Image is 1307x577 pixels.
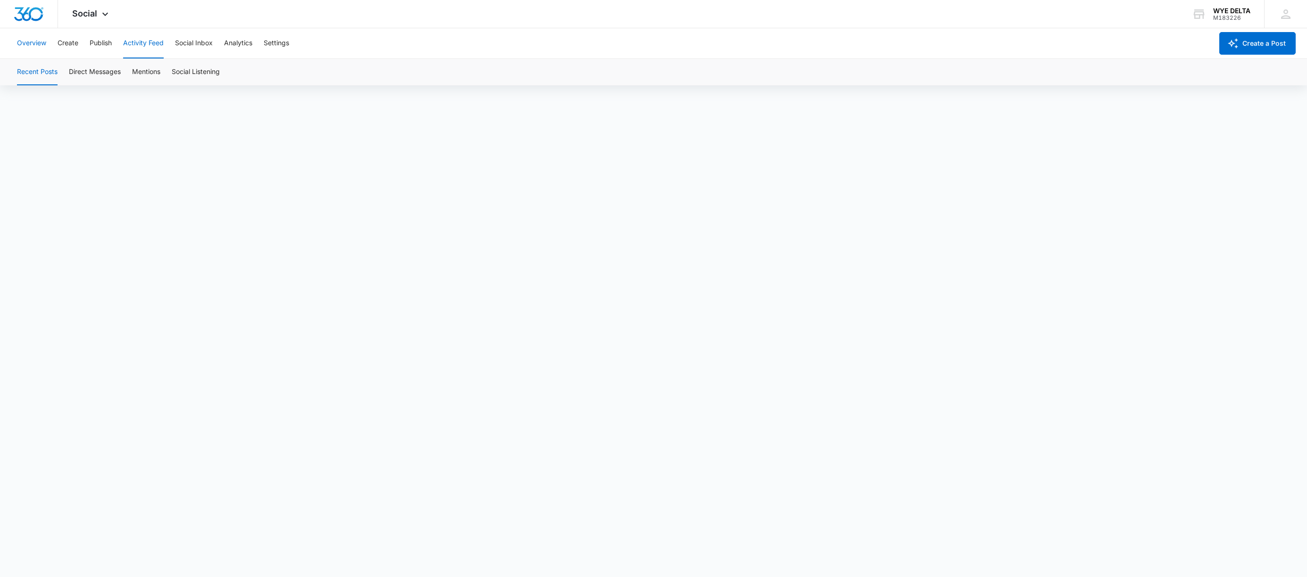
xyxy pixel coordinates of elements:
button: Analytics [224,28,252,58]
button: Create a Post [1219,32,1296,55]
button: Social Listening [172,59,220,85]
div: account name [1213,7,1250,15]
button: Publish [90,28,112,58]
button: Create [58,28,78,58]
span: Social [72,8,97,18]
button: Overview [17,28,46,58]
button: Recent Posts [17,59,58,85]
button: Activity Feed [123,28,164,58]
button: Settings [264,28,289,58]
button: Mentions [132,59,160,85]
button: Social Inbox [175,28,213,58]
div: account id [1213,15,1250,21]
button: Direct Messages [69,59,121,85]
